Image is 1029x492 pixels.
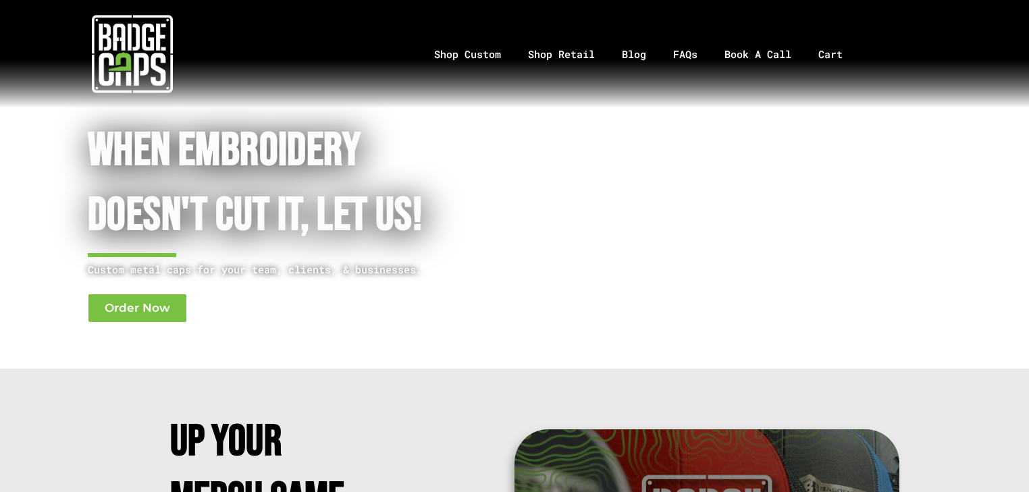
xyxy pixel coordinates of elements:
a: Shop Custom [421,19,514,90]
a: Blog [608,19,660,90]
a: FAQs [660,19,711,90]
a: Book A Call [711,19,805,90]
span: Order Now [105,302,170,314]
a: Order Now [88,294,187,323]
nav: Menu [264,19,1029,90]
img: badgecaps white logo with green acccent [92,13,173,94]
h1: When Embroidery Doesn't cut it, Let Us! [88,119,456,249]
a: Shop Retail [514,19,608,90]
p: Custom metal caps for your team, clients, & businesses. [88,261,456,278]
a: Cart [805,19,873,90]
